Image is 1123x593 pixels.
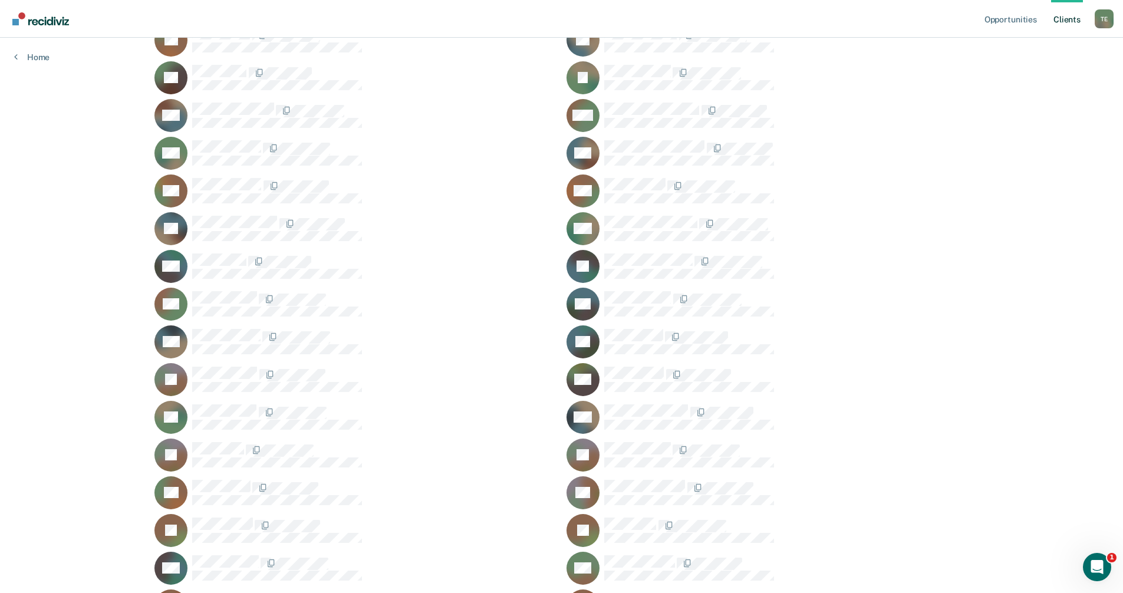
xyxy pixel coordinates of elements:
span: 1 [1107,553,1117,562]
img: Recidiviz [12,12,69,25]
button: Profile dropdown button [1095,9,1114,28]
div: T E [1095,9,1114,28]
a: Home [14,52,50,62]
iframe: Intercom live chat [1083,553,1111,581]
